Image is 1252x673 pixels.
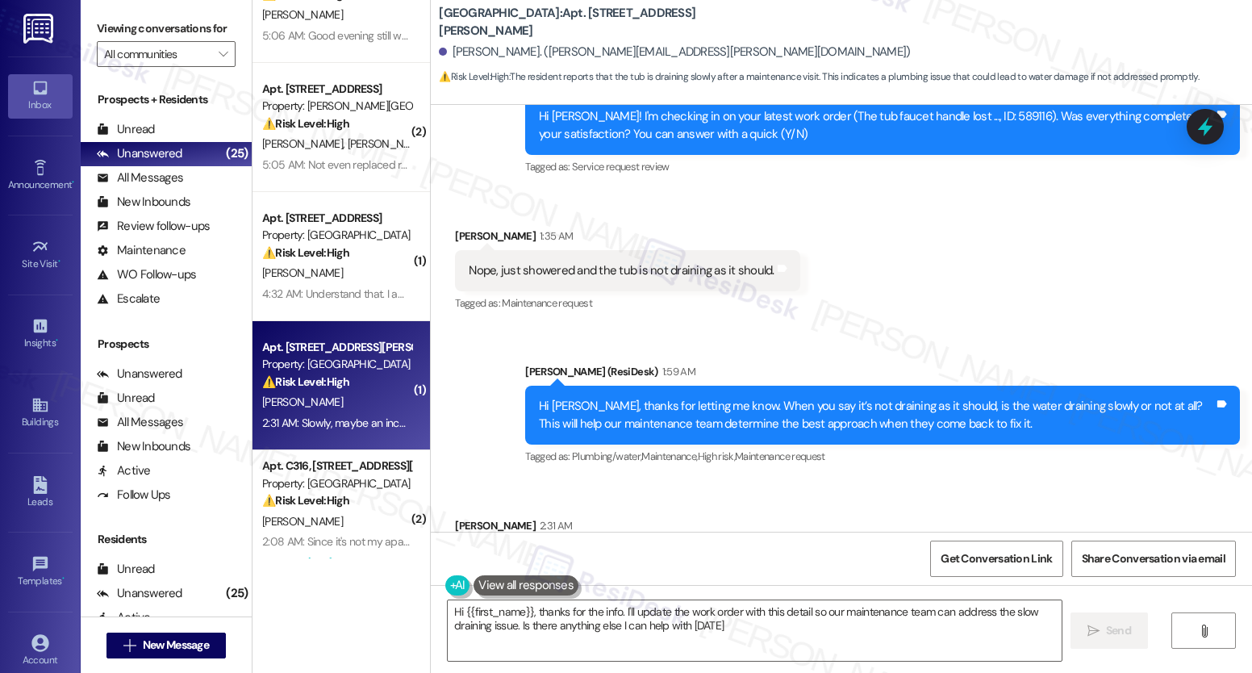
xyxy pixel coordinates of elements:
[262,458,411,474] div: Apt. C316, [STREET_ADDRESS][PERSON_NAME]
[262,475,411,492] div: Property: [GEOGRAPHIC_DATA]
[262,356,411,373] div: Property: [GEOGRAPHIC_DATA]
[1198,625,1210,637] i: 
[8,233,73,277] a: Site Visit •
[261,552,413,572] div: Archived on [DATE]
[81,91,252,108] div: Prospects + Residents
[1071,541,1236,577] button: Share Conversation via email
[348,136,428,151] span: [PERSON_NAME]
[97,242,186,259] div: Maintenance
[8,74,73,118] a: Inbox
[81,336,252,353] div: Prospects
[222,581,252,606] div: (25)
[97,487,171,504] div: Follow Ups
[97,16,236,41] label: Viewing conversations for
[735,449,825,463] span: Maintenance request
[262,514,343,529] span: [PERSON_NAME]
[930,541,1062,577] button: Get Conversation Link
[123,639,136,652] i: 
[262,81,411,98] div: Apt. [STREET_ADDRESS]
[941,550,1052,567] span: Get Conversation Link
[262,7,343,22] span: [PERSON_NAME]
[698,449,736,463] span: High risk ,
[97,462,151,479] div: Active
[222,141,252,166] div: (25)
[536,228,573,245] div: 1:35 AM
[658,363,695,380] div: 1:59 AM
[262,227,411,244] div: Property: [GEOGRAPHIC_DATA]
[97,585,182,602] div: Unanswered
[104,41,210,67] input: All communities
[262,493,349,508] strong: ⚠️ Risk Level: High
[23,14,56,44] img: ResiDesk Logo
[8,629,73,673] a: Account
[97,218,210,235] div: Review follow-ups
[455,228,799,250] div: [PERSON_NAME]
[439,69,1199,86] span: : The resident reports that the tub is draining slowly after a maintenance visit. This indicates ...
[1087,625,1100,637] i: 
[572,449,641,463] span: Plumbing/water ,
[8,391,73,435] a: Buildings
[262,136,348,151] span: [PERSON_NAME]
[8,550,73,594] a: Templates •
[97,414,183,431] div: All Messages
[525,363,1240,386] div: [PERSON_NAME] (ResiDesk)
[455,517,763,540] div: [PERSON_NAME]
[262,210,411,227] div: Apt. [STREET_ADDRESS]
[536,517,572,534] div: 2:31 AM
[262,265,343,280] span: [PERSON_NAME]
[525,445,1240,468] div: Tagged as:
[8,471,73,515] a: Leads
[97,194,190,211] div: New Inbounds
[8,312,73,356] a: Insights •
[262,245,349,260] strong: ⚠️ Risk Level: High
[525,155,1240,178] div: Tagged as:
[1070,612,1149,649] button: Send
[97,266,196,283] div: WO Follow-ups
[502,296,592,310] span: Maintenance request
[56,335,58,346] span: •
[97,438,190,455] div: New Inbounds
[219,48,227,61] i: 
[72,177,74,188] span: •
[106,633,226,658] button: New Message
[81,531,252,548] div: Residents
[1082,550,1225,567] span: Share Conversation via email
[62,573,65,584] span: •
[262,28,617,43] div: 5:06 AM: Good evening still waiting for them to close the holes up in my wall
[97,291,160,307] div: Escalate
[97,145,182,162] div: Unanswered
[262,116,349,131] strong: ⚠️ Risk Level: High
[1106,622,1131,639] span: Send
[439,5,762,40] b: [GEOGRAPHIC_DATA]: Apt. [STREET_ADDRESS][PERSON_NAME]
[262,374,349,389] strong: ⚠️ Risk Level: High
[262,416,553,430] div: 2:31 AM: Slowly, maybe an inch deep by the end of my shower
[262,157,1069,172] div: 5:05 AM: Not even replaced remove the shower head that was placed when they broke the previous on...
[143,637,209,654] span: New Message
[539,108,1214,143] div: Hi [PERSON_NAME]! I'm checking in on your latest work order (The tub faucet handle lost ..., ID: ...
[572,160,670,173] span: Service request review
[262,98,411,115] div: Property: [PERSON_NAME][GEOGRAPHIC_DATA]
[262,339,411,356] div: Apt. [STREET_ADDRESS][PERSON_NAME]
[469,262,774,279] div: Nope, just showered and the tub is not draining as it should.
[448,600,1062,661] textarea: Hi {{first_name}}, thanks for the info. I'll update the work order with this detail so our mainte...
[97,366,182,382] div: Unanswered
[262,395,343,409] span: [PERSON_NAME]
[97,121,155,138] div: Unread
[455,291,799,315] div: Tagged as:
[97,390,155,407] div: Unread
[439,70,508,83] strong: ⚠️ Risk Level: High
[641,449,697,463] span: Maintenance ,
[262,534,699,549] div: 2:08 AM: Since it's not my apartment but the laundry room, they may not need to contact me
[97,169,183,186] div: All Messages
[539,398,1214,433] div: Hi [PERSON_NAME], thanks for letting me know. When you say it’s not draining as it should, is the...
[97,609,151,626] div: Active
[262,286,1061,301] div: 4:32 AM: Understand that. I am not talking about balance wise. I am talking about contact wise......
[58,256,61,267] span: •
[97,561,155,578] div: Unread
[439,44,910,61] div: [PERSON_NAME]. ([PERSON_NAME][EMAIL_ADDRESS][PERSON_NAME][DOMAIN_NAME])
